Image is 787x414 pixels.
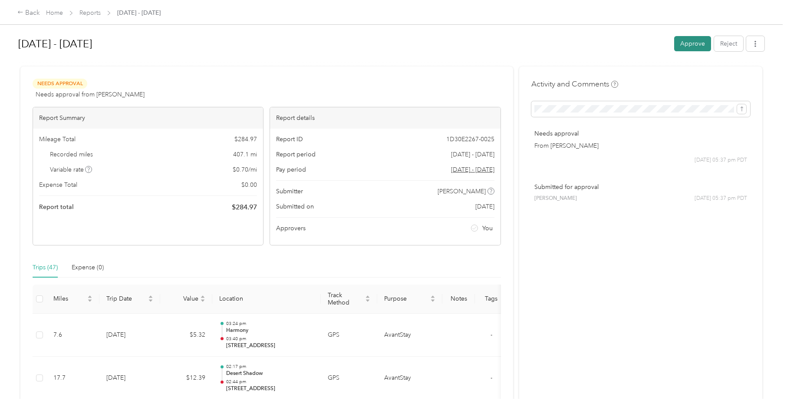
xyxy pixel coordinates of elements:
p: From [PERSON_NAME] [534,141,747,150]
span: Mileage Total [39,135,76,144]
span: $ 0.70 / mi [233,165,257,174]
span: $ 284.97 [234,135,257,144]
th: Purpose [377,285,442,314]
div: Back [17,8,40,18]
div: Report details [270,107,500,129]
span: Needs approval from [PERSON_NAME] [36,90,145,99]
span: caret-up [87,294,92,299]
span: - [491,374,492,381]
div: Expense (0) [72,263,104,272]
span: caret-down [148,298,153,303]
div: Report Summary [33,107,263,129]
span: Approvers [276,224,306,233]
span: - [491,331,492,338]
span: caret-up [430,294,435,299]
button: Approve [674,36,711,51]
span: Variable rate [50,165,92,174]
p: 02:17 pm [226,364,314,370]
p: 02:44 pm [226,379,314,385]
td: AvantStay [377,314,442,357]
span: caret-down [430,298,435,303]
a: Home [46,9,63,17]
span: Needs Approval [33,79,87,89]
th: Miles [46,285,99,314]
span: Submitter [276,187,303,196]
td: [DATE] [99,314,160,357]
p: 03:40 pm [226,336,314,342]
td: 7.6 [46,314,99,357]
span: [DATE] 05:37 pm PDT [695,195,747,202]
span: caret-down [365,298,370,303]
td: $5.32 [160,314,212,357]
span: $ 0.00 [241,180,257,189]
span: Recorded miles [50,150,93,159]
span: [DATE] [475,202,494,211]
th: Notes [442,285,475,314]
span: Report ID [276,135,303,144]
td: AvantStay [377,357,442,400]
h1: Aug 1 - 31, 2025 [18,33,668,54]
th: Track Method [321,285,377,314]
span: Report period [276,150,316,159]
span: [DATE] - [DATE] [117,8,161,17]
button: Reject [714,36,743,51]
p: Needs approval [534,129,747,138]
span: Report total [39,202,74,212]
td: GPS [321,314,377,357]
th: Tags [475,285,507,314]
span: 407.1 mi [233,150,257,159]
p: 03:24 pm [226,321,314,327]
th: Value [160,285,212,314]
span: Miles [53,295,86,302]
td: [DATE] [99,357,160,400]
span: caret-up [148,294,153,299]
span: Go to pay period [451,165,494,174]
a: Reports [79,9,101,17]
span: Pay period [276,165,306,174]
div: Trips (47) [33,263,58,272]
p: [STREET_ADDRESS] [226,342,314,350]
iframe: Everlance-gr Chat Button Frame [738,365,787,414]
span: caret-up [200,294,205,299]
p: Desert Shadow [226,370,314,378]
th: Trip Date [99,285,160,314]
span: caret-up [365,294,370,299]
span: caret-down [87,298,92,303]
span: Submitted on [276,202,314,211]
span: $ 284.97 [232,202,257,212]
span: caret-down [200,298,205,303]
span: [DATE] - [DATE] [451,150,494,159]
p: Harmony [226,327,314,335]
span: Track Method [328,291,363,306]
span: Value [167,295,198,302]
span: Trip Date [106,295,146,302]
td: 17.7 [46,357,99,400]
h4: Activity and Comments [531,79,618,89]
span: [PERSON_NAME] [438,187,486,196]
span: Purpose [384,295,428,302]
td: $12.39 [160,357,212,400]
span: You [482,224,493,233]
span: [DATE] 05:37 pm PDT [695,156,747,164]
p: Submitted for approval [534,182,747,192]
span: [PERSON_NAME] [534,195,577,202]
p: [STREET_ADDRESS] [226,385,314,393]
th: Location [212,285,321,314]
td: GPS [321,357,377,400]
span: Expense Total [39,180,77,189]
span: 1D30E2267-0025 [446,135,494,144]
